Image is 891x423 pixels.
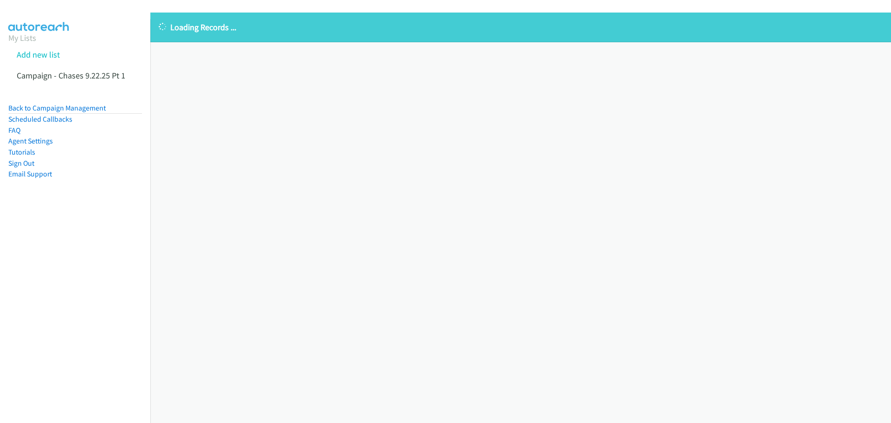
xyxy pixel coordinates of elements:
[17,70,125,81] a: Campaign - Chases 9.22.25 Pt 1
[8,148,35,156] a: Tutorials
[17,49,60,60] a: Add new list
[8,126,20,135] a: FAQ
[8,33,36,43] a: My Lists
[8,137,53,145] a: Agent Settings
[8,104,106,112] a: Back to Campaign Management
[8,169,52,178] a: Email Support
[8,115,72,124] a: Scheduled Callbacks
[159,21,883,33] p: Loading Records ...
[8,159,34,168] a: Sign Out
